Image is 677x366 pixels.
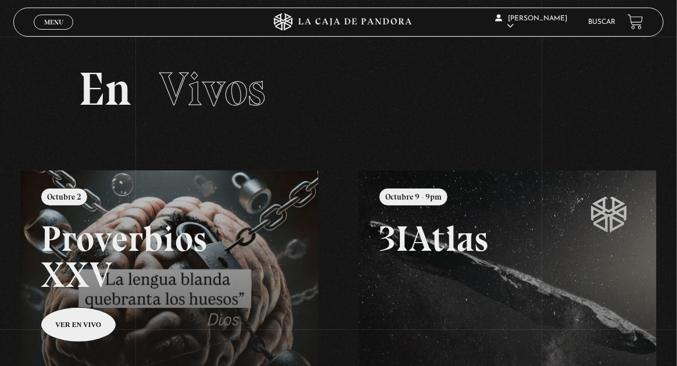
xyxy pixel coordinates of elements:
span: Vivos [159,61,266,117]
span: [PERSON_NAME] [495,15,567,30]
a: View your shopping cart [628,14,643,30]
span: Menu [44,19,63,26]
span: Cerrar [40,28,67,36]
a: Buscar [589,19,616,26]
h2: En [78,66,599,112]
